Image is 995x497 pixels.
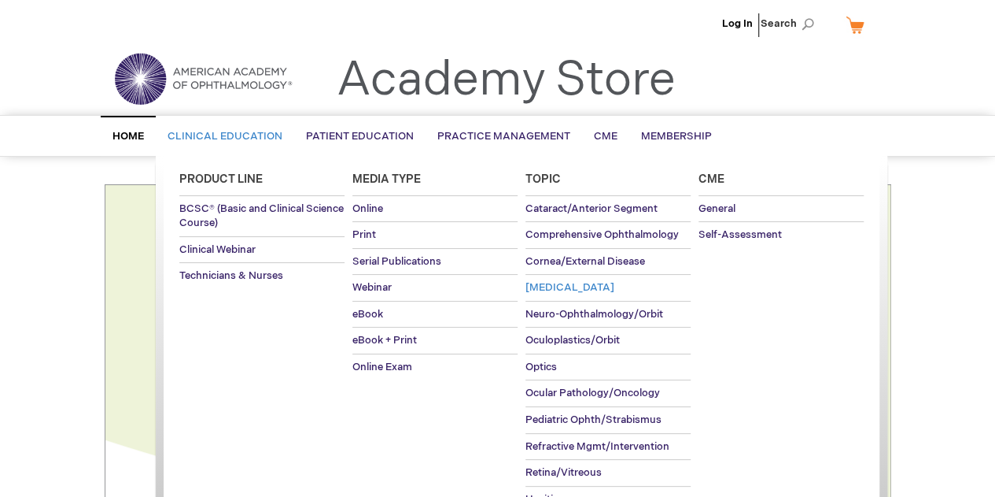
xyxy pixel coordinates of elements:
span: Webinar [352,281,392,294]
span: Self-Assessment [698,228,782,241]
span: CME [594,130,617,143]
span: Pediatric Ophth/Strabismus [525,414,661,426]
span: Cornea/External Disease [525,255,645,268]
span: eBook [352,308,383,321]
span: Retina/Vitreous [525,466,602,479]
span: BCSC® (Basic and Clinical Science Course) [179,202,344,230]
span: General [698,202,735,215]
a: Log In [722,17,753,30]
span: Clinical Education [168,130,282,143]
span: Home [112,130,144,143]
span: Oculoplastics/Orbit [525,334,620,347]
span: Membership [641,130,712,143]
span: Neuro-Ophthalmology/Orbit [525,308,663,321]
a: Academy Store [337,52,676,109]
span: Serial Publications [352,255,441,268]
span: eBook + Print [352,334,417,347]
span: Media Type [352,172,421,186]
span: Online [352,202,383,215]
span: Print [352,228,376,241]
span: Product Line [179,172,263,186]
span: Topic [525,172,561,186]
span: Optics [525,361,557,373]
span: Practice Management [437,130,570,143]
span: Search [761,8,820,39]
span: Patient Education [306,130,414,143]
span: Technicians & Nurses [179,269,283,282]
span: Ocular Pathology/Oncology [525,387,660,399]
span: Cme [698,172,724,186]
span: Comprehensive Ophthalmology [525,228,679,241]
span: [MEDICAL_DATA] [525,281,614,294]
span: Online Exam [352,361,412,373]
span: Clinical Webinar [179,243,256,256]
span: Cataract/Anterior Segment [525,202,658,215]
span: Refractive Mgmt/Intervention [525,440,669,453]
